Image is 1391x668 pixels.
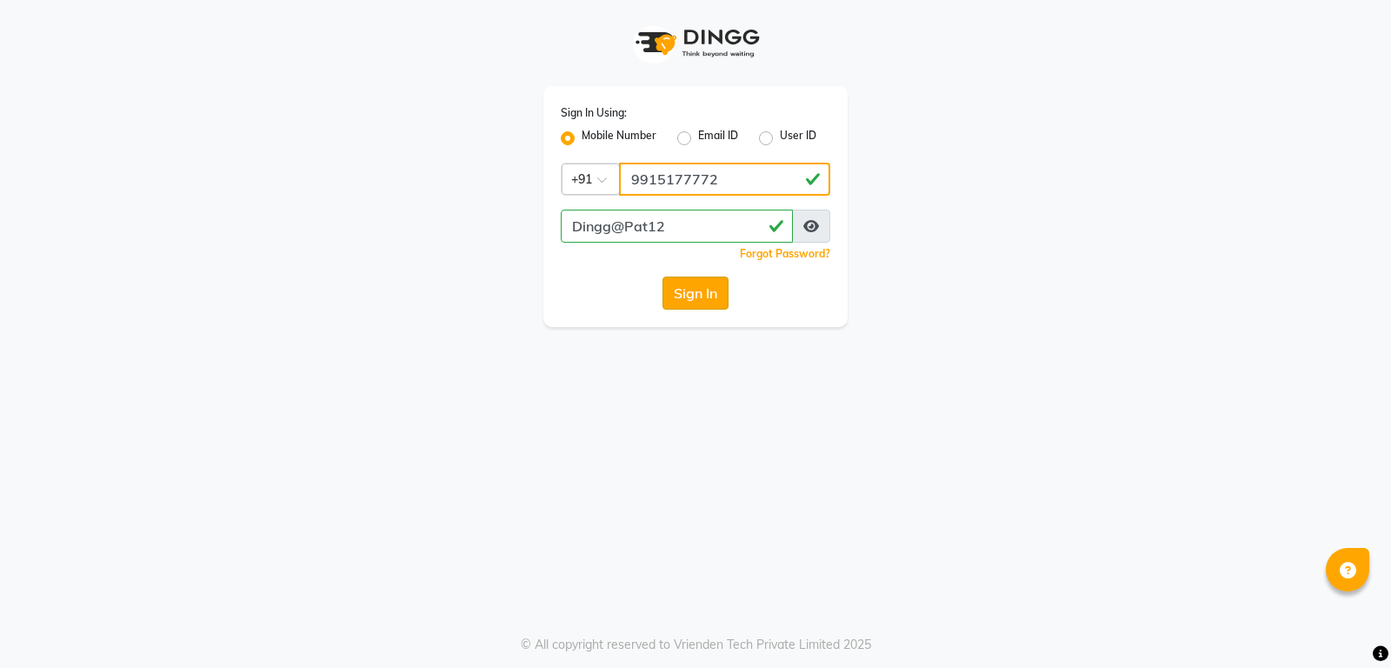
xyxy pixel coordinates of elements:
label: Mobile Number [582,128,656,149]
input: Username [561,210,793,243]
label: Sign In Using: [561,105,627,121]
a: Forgot Password? [740,247,830,260]
label: Email ID [698,128,738,149]
input: Username [619,163,830,196]
img: logo1.svg [626,17,765,69]
button: Sign In [662,277,729,310]
label: User ID [780,128,816,149]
